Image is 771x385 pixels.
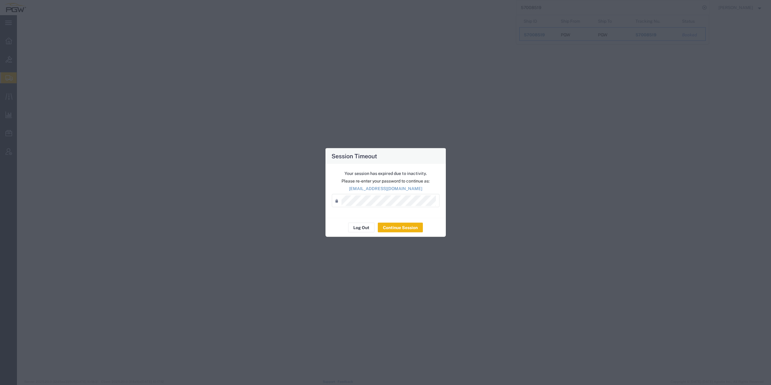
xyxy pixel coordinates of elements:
button: Log Out [348,223,374,232]
h4: Session Timeout [332,152,377,160]
button: Continue Session [378,223,423,232]
p: [EMAIL_ADDRESS][DOMAIN_NAME] [332,186,439,192]
p: Please re-enter your password to continue as: [332,178,439,184]
p: Your session has expired due to inactivity. [332,170,439,177]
